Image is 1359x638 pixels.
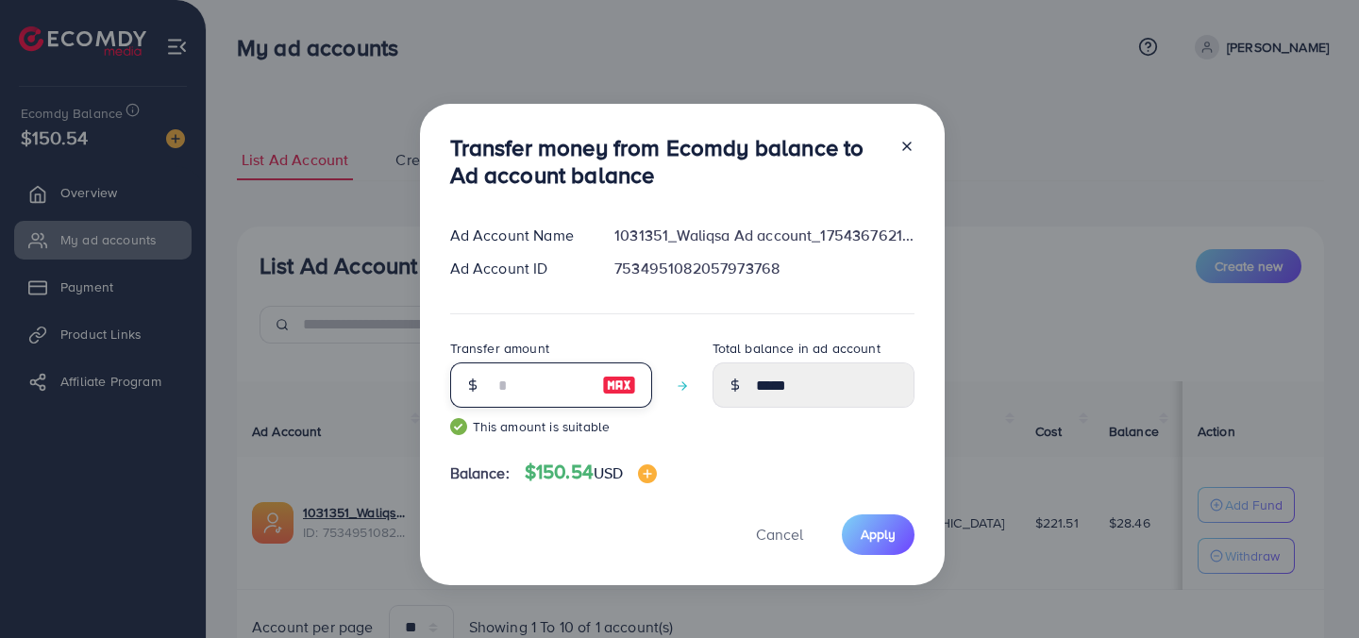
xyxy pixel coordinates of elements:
[599,225,929,246] div: 1031351_Waliqsa Ad account_1754367621472
[435,258,600,279] div: Ad Account ID
[756,524,803,545] span: Cancel
[713,339,881,358] label: Total balance in ad account
[450,418,467,435] img: guide
[861,525,896,544] span: Apply
[450,462,510,484] span: Balance:
[599,258,929,279] div: 7534951082057973768
[1279,553,1345,624] iframe: Chat
[842,514,914,555] button: Apply
[450,339,549,358] label: Transfer amount
[602,374,636,396] img: image
[435,225,600,246] div: Ad Account Name
[450,417,652,436] small: This amount is suitable
[732,514,827,555] button: Cancel
[525,461,658,484] h4: $150.54
[594,462,623,483] span: USD
[638,464,657,483] img: image
[450,134,884,189] h3: Transfer money from Ecomdy balance to Ad account balance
